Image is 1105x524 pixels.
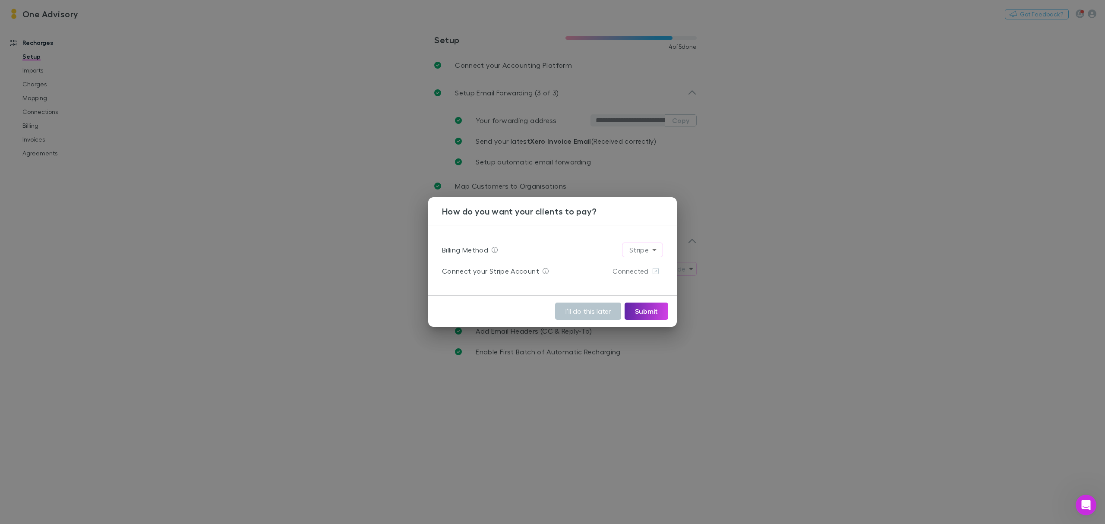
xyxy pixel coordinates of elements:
[14,463,22,471] span: 😃
[612,264,648,278] span: Connected
[7,463,15,471] span: neutral face reaction
[14,463,22,471] span: smiley reaction
[442,245,488,255] p: Billing Method
[622,243,663,257] div: Stripe
[6,3,22,20] button: go back
[442,206,677,216] h3: How do you want your clients to pay?
[442,266,539,276] p: Connect your Stripe Account
[7,463,15,471] span: 😐
[259,3,276,20] button: Collapse window
[276,3,291,19] div: Close
[555,303,621,320] button: I’ll do this later
[1076,495,1096,515] iframe: Intercom live chat
[625,303,668,320] button: Submit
